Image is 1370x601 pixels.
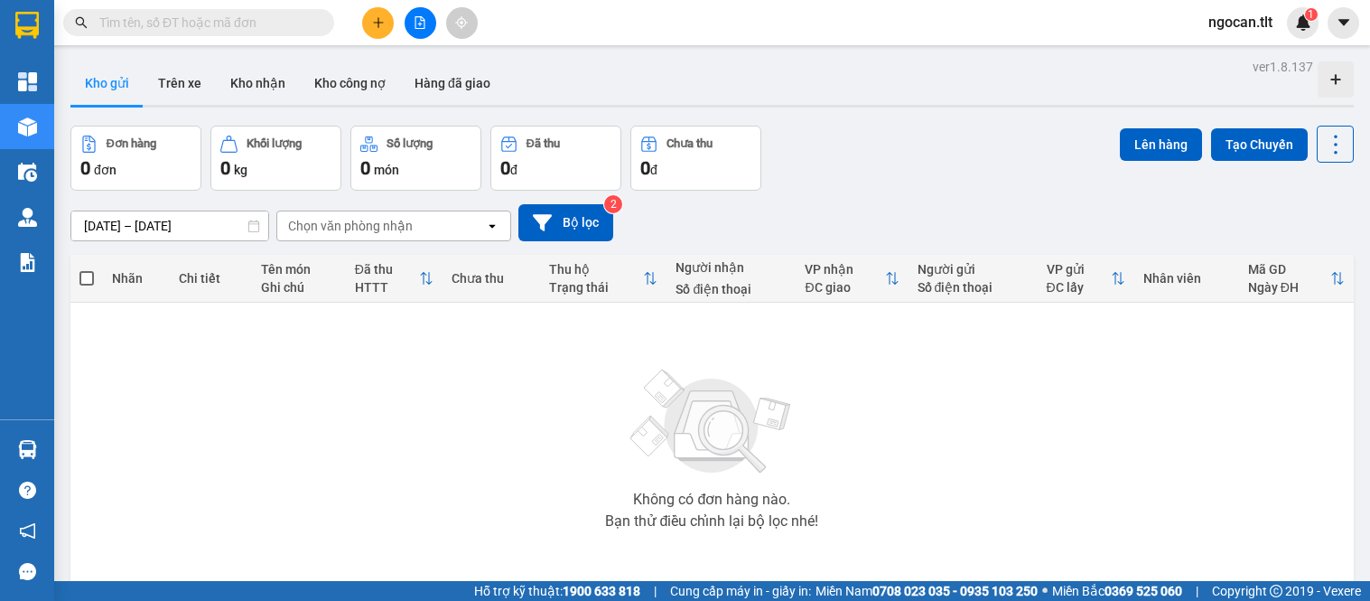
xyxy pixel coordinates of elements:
[1196,581,1198,601] span: |
[918,262,1029,277] div: Người gửi
[15,12,39,39] img: logo-vxr
[1270,585,1282,597] span: copyright
[234,163,247,177] span: kg
[414,16,426,29] span: file-add
[355,280,420,295] div: HTTT
[563,584,640,598] strong: 1900 633 818
[360,157,370,179] span: 0
[94,163,116,177] span: đơn
[666,137,713,150] div: Chưa thu
[605,514,818,529] div: Bạn thử điều chỉnh lại bộ lọc nhé!
[1038,255,1134,303] th: Toggle SortBy
[18,117,37,136] img: warehouse-icon
[1104,584,1182,598] strong: 0369 525 060
[633,493,790,507] div: Không có đơn hàng nào.
[1239,255,1354,303] th: Toggle SortBy
[1308,8,1314,21] span: 1
[654,581,657,601] span: |
[19,522,36,540] span: notification
[1295,14,1311,31] img: icon-new-feature
[71,211,268,240] input: Select a date range.
[300,61,400,105] button: Kho công nợ
[452,271,530,286] div: Chưa thu
[18,208,37,227] img: warehouse-icon
[549,262,644,277] div: Thu hộ
[630,126,761,191] button: Chưa thu0đ
[80,157,90,179] span: 0
[1143,271,1230,286] div: Nhân viên
[1052,581,1182,601] span: Miền Bắc
[112,271,161,286] div: Nhãn
[70,126,201,191] button: Đơn hàng0đơn
[1194,11,1287,33] span: ngocan.tlt
[99,13,312,33] input: Tìm tên, số ĐT hoặc mã đơn
[261,262,336,277] div: Tên món
[650,163,657,177] span: đ
[18,253,37,272] img: solution-icon
[500,157,510,179] span: 0
[670,581,811,601] span: Cung cấp máy in - giấy in:
[455,16,468,29] span: aim
[621,359,802,485] img: svg+xml;base64,PHN2ZyBjbGFzcz0ibGlzdC1wbHVnX19zdmciIHhtbG5zPSJodHRwOi8vd3d3LnczLm9yZy8yMDAwL3N2Zy...
[400,61,505,105] button: Hàng đã giao
[1328,7,1359,39] button: caret-down
[1248,262,1330,277] div: Mã GD
[247,137,302,150] div: Khối lượng
[288,217,413,235] div: Chọn văn phòng nhận
[527,137,560,150] div: Đã thu
[1211,128,1308,161] button: Tạo Chuyến
[179,271,243,286] div: Chi tiết
[872,584,1038,598] strong: 0708 023 035 - 0935 103 250
[540,255,667,303] th: Toggle SortBy
[210,126,341,191] button: Khối lượng0kg
[805,280,884,295] div: ĐC giao
[372,16,385,29] span: plus
[640,157,650,179] span: 0
[387,137,433,150] div: Số lượng
[796,255,908,303] th: Toggle SortBy
[549,280,644,295] div: Trạng thái
[362,7,394,39] button: plus
[70,61,144,105] button: Kho gửi
[485,219,499,233] svg: open
[261,280,336,295] div: Ghi chú
[18,163,37,182] img: warehouse-icon
[676,260,787,275] div: Người nhận
[350,126,481,191] button: Số lượng0món
[1047,262,1111,277] div: VP gửi
[446,7,478,39] button: aim
[19,563,36,580] span: message
[144,61,216,105] button: Trên xe
[918,280,1029,295] div: Số điện thoại
[510,163,517,177] span: đ
[676,282,787,296] div: Số điện thoại
[1336,14,1352,31] span: caret-down
[1248,280,1330,295] div: Ngày ĐH
[815,581,1038,601] span: Miền Nam
[18,440,37,459] img: warehouse-icon
[1305,8,1318,21] sup: 1
[220,157,230,179] span: 0
[405,7,436,39] button: file-add
[805,262,884,277] div: VP nhận
[474,581,640,601] span: Hỗ trợ kỹ thuật:
[490,126,621,191] button: Đã thu0đ
[75,16,88,29] span: search
[346,255,443,303] th: Toggle SortBy
[1318,61,1354,98] div: Tạo kho hàng mới
[1120,128,1202,161] button: Lên hàng
[1253,57,1313,77] div: ver 1.8.137
[604,195,622,213] sup: 2
[107,137,156,150] div: Đơn hàng
[1042,587,1048,595] span: ⚪️
[18,72,37,91] img: dashboard-icon
[19,482,36,499] span: question-circle
[518,204,613,241] button: Bộ lọc
[216,61,300,105] button: Kho nhận
[374,163,399,177] span: món
[355,262,420,277] div: Đã thu
[1047,280,1111,295] div: ĐC lấy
